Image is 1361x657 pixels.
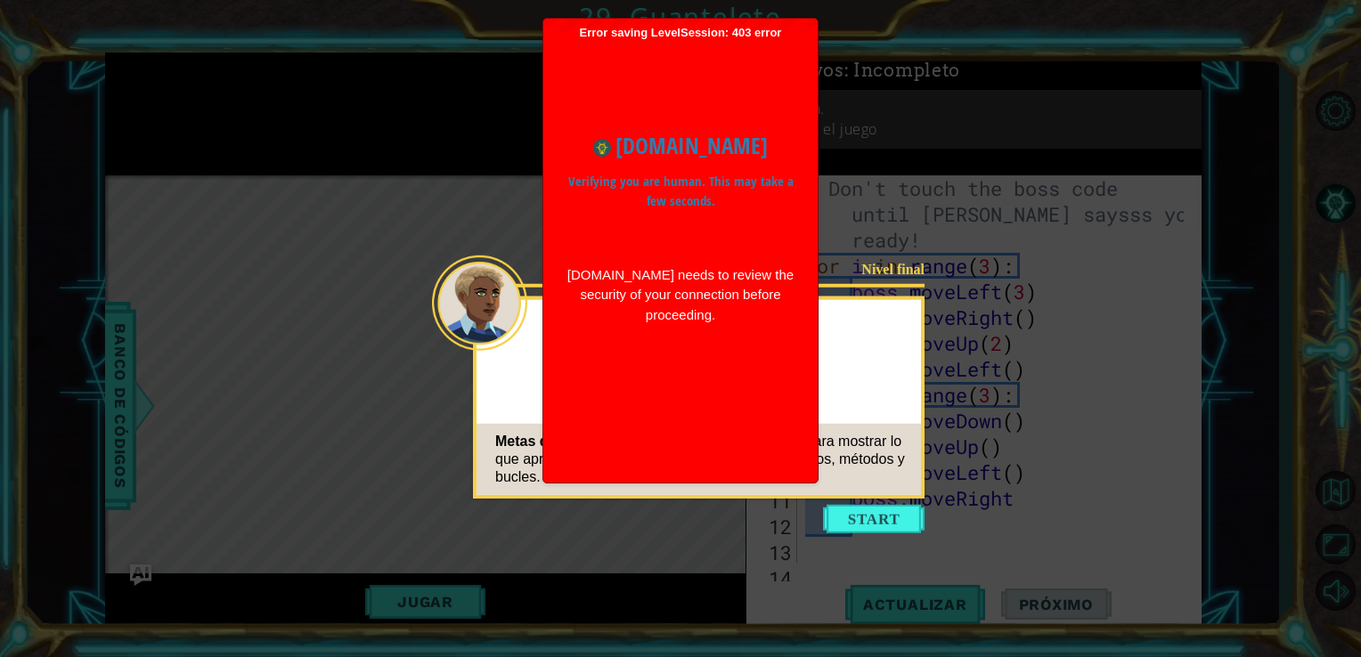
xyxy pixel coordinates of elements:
span: Error saving LevelSession: 403 error [552,26,809,414]
div: [DOMAIN_NAME] needs to review the security of your connection before proceeding. [566,265,795,326]
p: Verifying you are human. This may take a few seconds. [566,172,795,212]
span: Crea un juego interactivo para mostrar lo que aprendiste sobre algoritmos, depuración, objetos, m... [495,434,905,484]
span: Metas de aprendizaje: [495,434,643,449]
button: Start [823,505,925,533]
img: Icon for www.ozaria.com [593,139,611,157]
div: Nivel final [811,260,925,279]
h1: [DOMAIN_NAME] [566,129,795,163]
